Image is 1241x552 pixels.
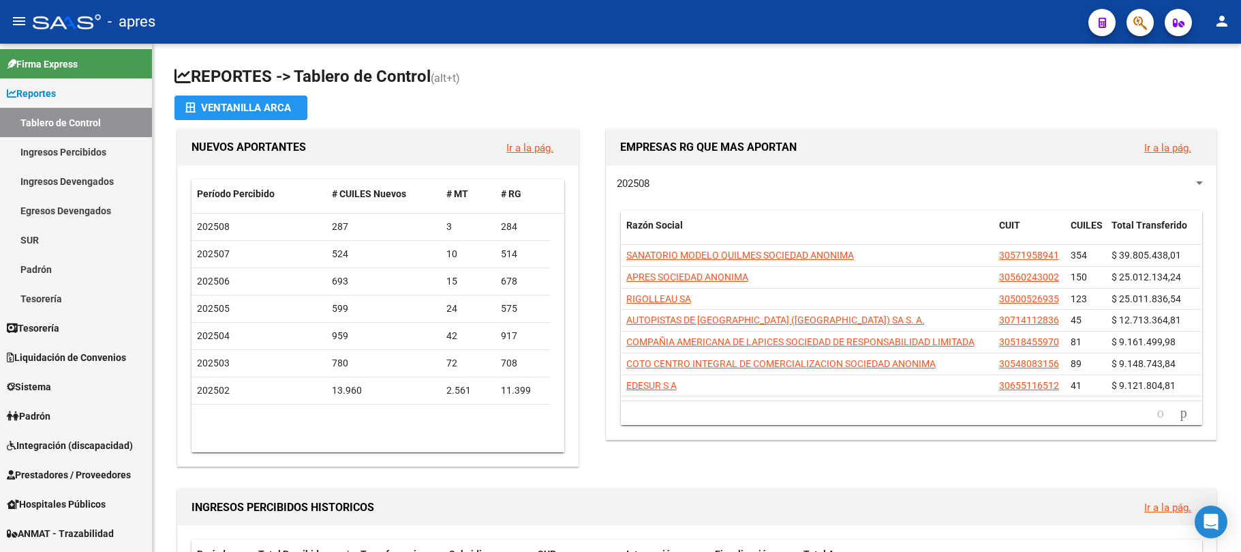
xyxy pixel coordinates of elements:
button: Ir a la pág. [1133,495,1202,520]
span: Liquidación de Convenios [7,350,126,365]
span: $ 25.011.836,54 [1112,293,1181,304]
span: - apres [108,7,155,37]
span: $ 9.121.804,81 [1112,380,1176,391]
span: Reportes [7,86,56,101]
span: SANATORIO MODELO QUILMES SOCIEDAD ANONIMA [626,250,854,261]
div: 10 [446,246,490,262]
span: $ 39.805.438,01 [1112,250,1181,261]
span: 30655116512 [999,380,1059,391]
span: Período Percibido [197,188,275,199]
div: 3 [446,219,490,235]
datatable-header-cell: # CUILES Nuevos [326,179,441,209]
span: # CUILES Nuevos [332,188,406,199]
span: Padrón [7,409,50,424]
span: 30714112836 [999,315,1059,325]
span: Sistema [7,379,51,394]
div: 11.399 [501,383,545,398]
span: APRES SOCIEDAD ANONIMA [626,272,748,282]
span: 81 [1071,336,1082,347]
span: 30518455970 [999,336,1059,347]
div: 42 [446,328,490,344]
span: $ 12.713.364,81 [1112,315,1181,325]
div: 284 [501,219,545,235]
span: 202506 [197,276,230,287]
button: Ventanilla ARCA [174,96,307,120]
span: $ 9.161.499,98 [1112,336,1176,347]
span: CUIT [999,220,1020,231]
div: 514 [501,246,545,262]
span: # RG [501,188,521,199]
span: EDESUR S A [626,380,677,391]
span: 202508 [617,177,649,190]
mat-icon: menu [11,13,27,29]
span: Razón Social [626,220,683,231]
div: Ventanilla ARCA [185,96,296,120]
span: Integración (discapacidad) [7,438,133,453]
span: 30571958941 [999,250,1059,261]
div: 575 [501,301,545,317]
span: 41 [1071,380,1082,391]
span: $ 25.012.134,24 [1112,272,1181,282]
span: 202502 [197,385,230,396]
span: 30500526935 [999,293,1059,304]
div: 959 [332,328,435,344]
datatable-header-cell: CUIT [994,211,1065,256]
span: Firma Express [7,57,78,72]
a: go to previous page [1151,406,1170,421]
div: 780 [332,355,435,371]
span: ANMAT - Trazabilidad [7,526,114,541]
div: 287 [332,219,435,235]
datatable-header-cell: Razón Social [621,211,994,256]
span: Total Transferido [1112,220,1187,231]
h1: REPORTES -> Tablero de Control [174,66,1219,89]
span: 30548083156 [999,358,1059,369]
a: Ir a la pág. [506,142,553,154]
div: 693 [332,274,435,289]
span: 202504 [197,330,230,341]
span: RIGOLLEAU SA [626,293,691,304]
span: 30560243002 [999,272,1059,282]
span: COMPAÑIA AMERICANA DE LAPICES SOCIEDAD DE RESPONSABILIDAD LIMITADA [626,336,975,347]
span: 202503 [197,358,230,368]
div: 2.561 [446,383,490,398]
span: 123 [1071,293,1087,304]
span: COTO CENTRO INTEGRAL DE COMERCIALIZACION SOCIEDAD ANONIMA [626,358,936,369]
span: Hospitales Públicos [7,497,106,512]
span: INGRESOS PERCIBIDOS HISTORICOS [191,501,374,514]
span: 354 [1071,250,1087,261]
div: 524 [332,246,435,262]
datatable-header-cell: # RG [495,179,550,209]
div: 708 [501,355,545,371]
span: NUEVOS APORTANTES [191,141,306,154]
span: AUTOPISTAS DE [GEOGRAPHIC_DATA] ([GEOGRAPHIC_DATA]) SA S. A. [626,315,925,325]
a: Ir a la pág. [1144,502,1191,514]
datatable-header-cell: CUILES [1065,211,1106,256]
button: Ir a la pág. [1133,135,1202,160]
div: 72 [446,355,490,371]
span: $ 9.148.743,84 [1112,358,1176,369]
span: EMPRESAS RG QUE MAS APORTAN [620,141,797,154]
span: Tesorería [7,321,59,336]
div: 15 [446,274,490,289]
a: go to next page [1174,406,1193,421]
mat-icon: person [1214,13,1230,29]
span: 150 [1071,272,1087,282]
datatable-header-cell: Período Percibido [191,179,326,209]
div: Open Intercom Messenger [1195,506,1227,538]
div: 917 [501,328,545,344]
span: 89 [1071,358,1082,369]
datatable-header-cell: # MT [441,179,495,209]
div: 678 [501,274,545,289]
span: # MT [446,188,468,199]
span: 202505 [197,303,230,314]
a: Ir a la pág. [1144,142,1191,154]
span: 202508 [197,221,230,232]
datatable-header-cell: Total Transferido [1106,211,1201,256]
div: 599 [332,301,435,317]
div: 13.960 [332,383,435,398]
span: CUILES [1071,220,1103,231]
button: Ir a la pág. [495,135,564,160]
span: 202507 [197,248,230,259]
div: 24 [446,301,490,317]
span: 45 [1071,315,1082,325]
